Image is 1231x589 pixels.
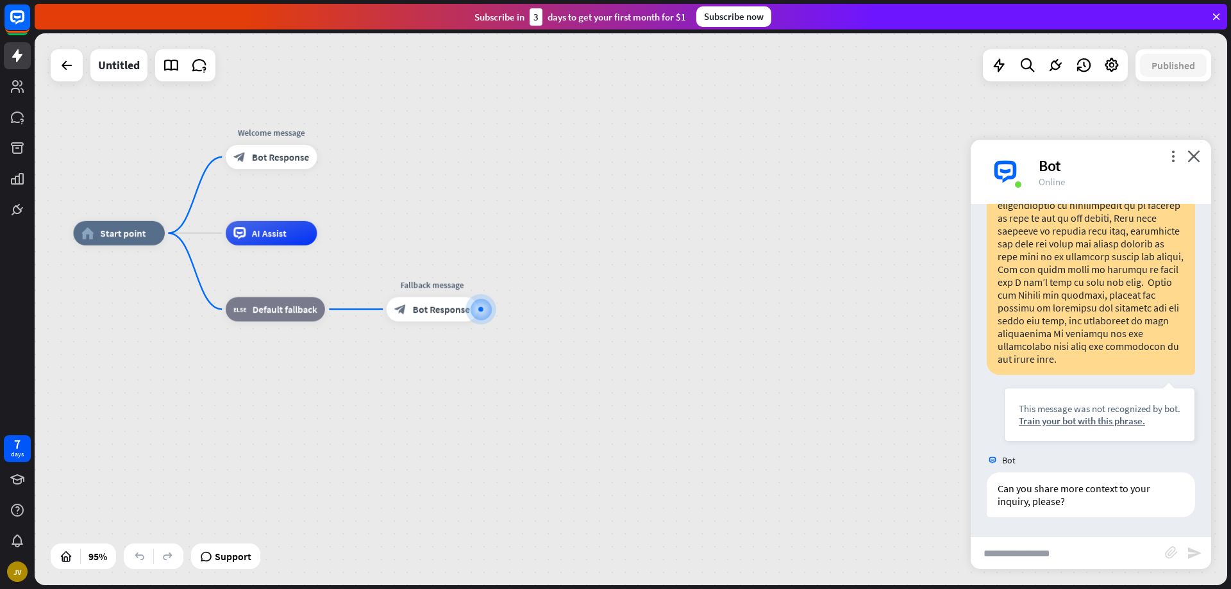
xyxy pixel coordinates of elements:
[1187,545,1202,561] i: send
[1187,150,1200,162] i: close
[1165,546,1178,559] i: block_attachment
[413,303,470,315] span: Bot Response
[696,6,771,27] div: Subscribe now
[987,472,1195,517] div: Can you share more context to your inquiry, please?
[100,227,146,239] span: Start point
[7,561,28,582] div: JV
[1019,415,1180,427] div: Train your bot with this phrase.
[81,227,94,239] i: home_2
[217,127,326,139] div: Welcome message
[98,49,140,81] div: Untitled
[14,438,21,450] div: 7
[215,546,251,567] span: Support
[1019,402,1180,415] div: This message was not recognized by bot.
[1167,150,1179,162] i: more_vert
[1140,54,1207,77] button: Published
[252,227,287,239] span: AI Assist
[233,303,246,315] i: block_fallback
[1039,156,1196,176] div: Bot
[394,303,406,315] i: block_bot_response
[530,8,542,26] div: 3
[85,546,111,567] div: 95%
[1039,176,1196,188] div: Online
[233,151,246,163] i: block_bot_response
[1002,454,1016,466] span: Bot
[253,303,317,315] span: Default fallback
[474,8,686,26] div: Subscribe in days to get your first month for $1
[252,151,309,163] span: Bot Response
[4,435,31,462] a: 7 days
[10,5,49,44] button: Open LiveChat chat widget
[11,450,24,459] div: days
[378,279,487,291] div: Fallback message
